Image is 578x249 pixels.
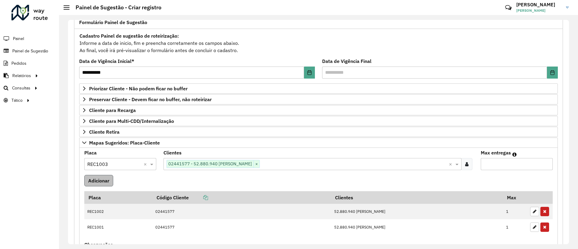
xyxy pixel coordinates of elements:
label: Data de Vigência Final [322,58,371,65]
button: Adicionar [84,175,113,186]
span: Tático [11,97,23,104]
span: Consultas [12,85,30,91]
td: 1 [503,204,527,219]
span: Relatórios [12,73,31,79]
label: Placa [84,149,97,156]
th: Placa [84,191,152,204]
th: Código Cliente [152,191,331,204]
span: Cliente Retira [89,129,120,134]
label: Data de Vigência Inicial [79,58,134,65]
span: [PERSON_NAME] [516,8,561,13]
th: Clientes [331,191,503,204]
a: Preservar Cliente - Devem ficar no buffer, não roteirizar [79,94,558,104]
td: REC1001 [84,219,152,235]
span: Clear all [449,160,454,168]
span: 02441577 - 52.880.940 [PERSON_NAME] [167,160,253,167]
span: Formulário Painel de Sugestão [79,20,147,25]
a: Priorizar Cliente - Não podem ficar no buffer [79,83,558,94]
span: Priorizar Cliente - Não podem ficar no buffer [89,86,188,91]
em: Máximo de clientes que serão colocados na mesma rota com os clientes informados [512,152,517,157]
span: Cliente para Multi-CDD/Internalização [89,119,174,123]
td: 1 [503,219,527,235]
a: Cliente para Multi-CDD/Internalização [79,116,558,126]
span: Mapas Sugeridos: Placa-Cliente [89,140,160,145]
th: Max [503,191,527,204]
div: Informe a data de inicio, fim e preencha corretamente os campos abaixo. Ao final, você irá pré-vi... [79,32,558,54]
td: REC1002 [84,204,152,219]
a: Mapas Sugeridos: Placa-Cliente [79,138,558,148]
span: Painel [13,36,24,42]
label: Observações [84,241,113,248]
a: Copiar [189,195,208,201]
td: 52.880.940 [PERSON_NAME] [331,219,503,235]
span: Pedidos [11,60,26,67]
span: Preservar Cliente - Devem ficar no buffer, não roteirizar [89,97,212,102]
span: Painel de Sugestão [12,48,48,54]
a: Cliente para Recarga [79,105,558,115]
span: Clear all [144,160,149,168]
strong: Cadastro Painel de sugestão de roteirização: [79,33,179,39]
span: × [253,160,259,168]
h3: [PERSON_NAME] [516,2,561,8]
a: Cliente Retira [79,127,558,137]
a: Contato Rápido [502,1,515,14]
button: Choose Date [304,67,315,79]
td: 02441577 [152,219,331,235]
td: 02441577 [152,204,331,219]
button: Choose Date [547,67,558,79]
td: 52.880.940 [PERSON_NAME] [331,204,503,219]
label: Clientes [163,149,182,156]
h2: Painel de Sugestão - Criar registro [70,4,161,11]
span: Cliente para Recarga [89,108,136,113]
label: Max entregas [481,149,511,156]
